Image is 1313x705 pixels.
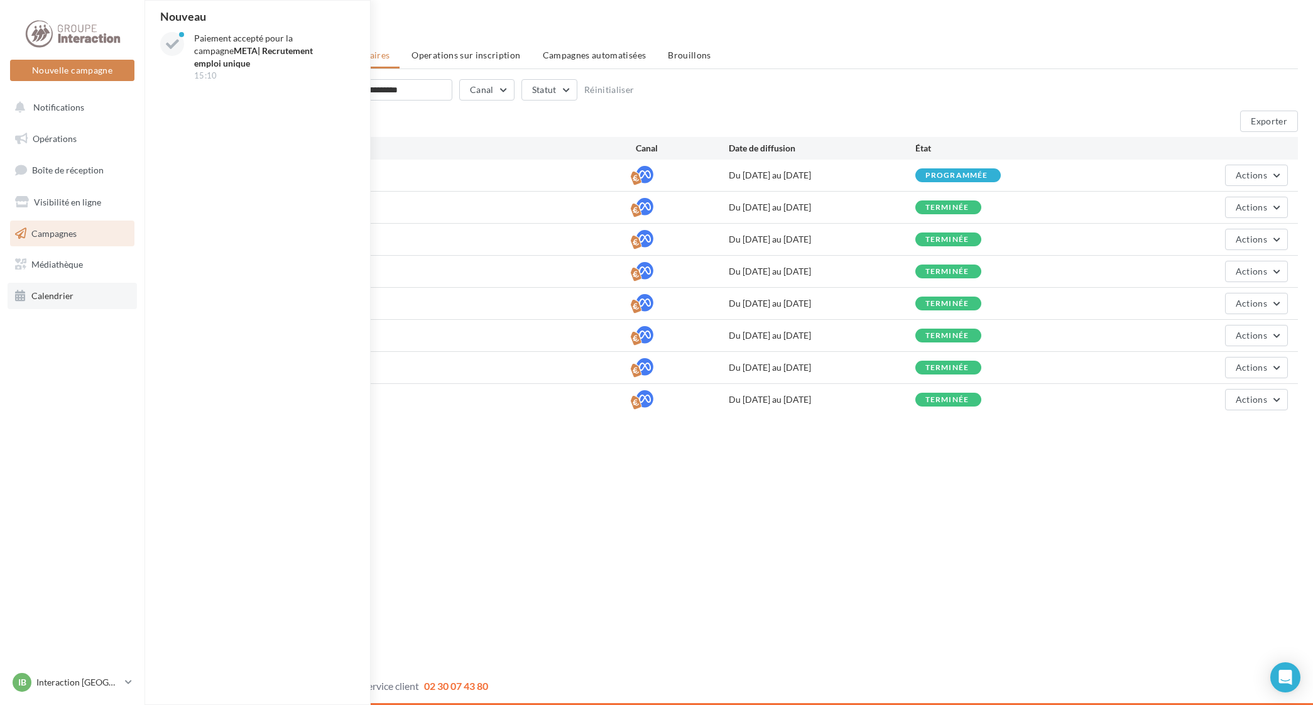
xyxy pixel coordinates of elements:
[1236,266,1267,276] span: Actions
[10,670,134,694] a: IB Interaction [GEOGRAPHIC_DATA]
[925,396,969,404] div: terminée
[1270,662,1300,692] div: Open Intercom Messenger
[729,329,915,342] div: Du [DATE] au [DATE]
[729,233,915,246] div: Du [DATE] au [DATE]
[1225,293,1288,314] button: Actions
[1236,330,1267,341] span: Actions
[1225,197,1288,218] button: Actions
[8,94,132,121] button: Notifications
[1236,234,1267,244] span: Actions
[33,133,77,144] span: Opérations
[729,265,915,278] div: Du [DATE] au [DATE]
[1225,325,1288,346] button: Actions
[362,680,419,692] span: Service client
[1225,229,1288,250] button: Actions
[10,60,134,81] button: Nouvelle campagne
[8,283,137,309] a: Calendrier
[729,361,915,374] div: Du [DATE] au [DATE]
[32,165,104,175] span: Boîte de réception
[8,251,137,278] a: Médiathèque
[8,126,137,152] a: Opérations
[411,50,520,60] span: Operations sur inscription
[160,20,1298,39] div: Mes campagnes
[31,290,74,301] span: Calendrier
[1225,357,1288,378] button: Actions
[8,221,137,247] a: Campagnes
[636,142,729,155] div: Canal
[8,156,137,183] a: Boîte de réception
[170,142,636,155] div: Nom
[729,393,915,406] div: Du [DATE] au [DATE]
[31,227,77,238] span: Campagnes
[36,676,120,689] p: Interaction [GEOGRAPHIC_DATA]
[584,85,635,95] button: Réinitialiser
[424,680,488,692] span: 02 30 07 43 80
[1236,298,1267,309] span: Actions
[18,676,26,689] span: IB
[729,297,915,310] div: Du [DATE] au [DATE]
[1240,111,1298,132] button: Exporter
[925,300,969,308] div: terminée
[915,142,1102,155] div: État
[1236,170,1267,180] span: Actions
[1225,165,1288,186] button: Actions
[668,50,711,60] span: Brouillons
[1236,394,1267,405] span: Actions
[729,142,915,155] div: Date de diffusion
[521,79,577,101] button: Statut
[33,102,84,112] span: Notifications
[34,197,101,207] span: Visibilité en ligne
[729,169,915,182] div: Du [DATE] au [DATE]
[1236,362,1267,373] span: Actions
[459,79,515,101] button: Canal
[925,332,969,340] div: terminée
[925,172,988,180] div: programmée
[543,50,646,60] span: Campagnes automatisées
[1236,202,1267,212] span: Actions
[729,201,915,214] div: Du [DATE] au [DATE]
[1225,261,1288,282] button: Actions
[925,236,969,244] div: terminée
[925,268,969,276] div: terminée
[1225,389,1288,410] button: Actions
[925,364,969,372] div: terminée
[925,204,969,212] div: terminée
[31,259,83,270] span: Médiathèque
[8,189,137,216] a: Visibilité en ligne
